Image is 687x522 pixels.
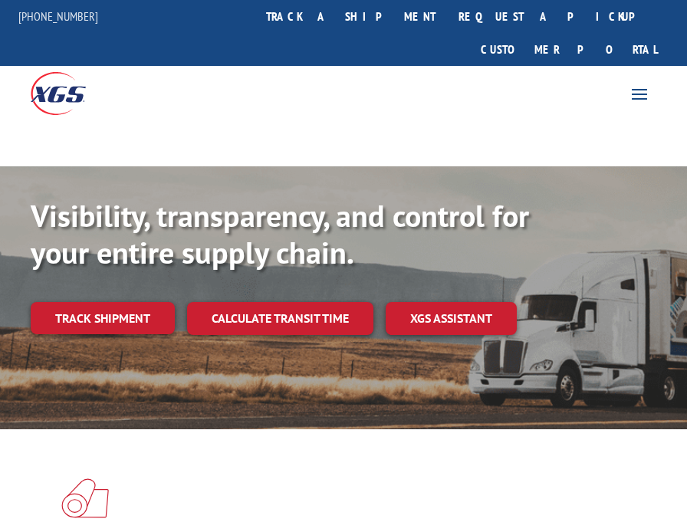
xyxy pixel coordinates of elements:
[31,302,175,334] a: Track shipment
[386,302,517,335] a: XGS ASSISTANT
[187,302,373,335] a: Calculate transit time
[61,478,109,518] img: xgs-icon-total-supply-chain-intelligence-red
[31,195,529,272] b: Visibility, transparency, and control for your entire supply chain.
[18,8,98,24] a: [PHONE_NUMBER]
[469,33,669,66] a: Customer Portal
